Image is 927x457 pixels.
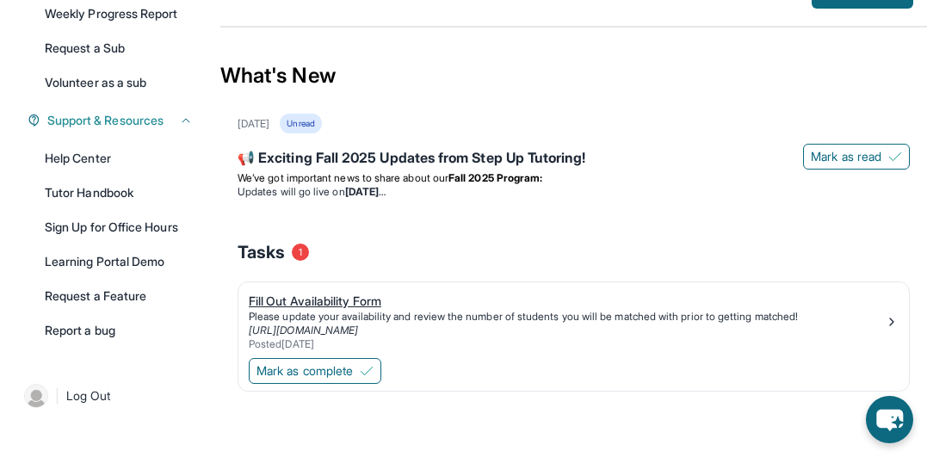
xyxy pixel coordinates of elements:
a: [URL][DOMAIN_NAME] [249,324,358,337]
strong: [DATE] [345,185,386,198]
div: What's New [220,38,927,114]
span: Mark as complete [256,362,353,380]
img: user-img [24,384,48,408]
img: Mark as complete [360,364,374,378]
li: Updates will go live on [238,185,910,199]
div: Posted [DATE] [249,337,885,351]
div: [DATE] [238,117,269,131]
span: | [55,386,59,406]
img: Mark as read [888,150,902,164]
span: 1 [292,244,309,261]
a: Help Center [34,143,203,174]
span: Support & Resources [47,112,164,129]
div: Please update your availability and review the number of students you will be matched with prior ... [249,310,885,324]
div: 📢 Exciting Fall 2025 Updates from Step Up Tutoring! [238,147,910,171]
span: Log Out [66,387,111,405]
a: Report a bug [34,315,203,346]
button: chat-button [866,396,913,443]
button: Mark as complete [249,358,381,384]
span: We’ve got important news to share about our [238,171,448,184]
a: Tutor Handbook [34,177,203,208]
span: Tasks [238,240,285,264]
button: Mark as read [803,144,910,170]
a: Request a Sub [34,33,203,64]
button: Support & Resources [40,112,193,129]
a: |Log Out [17,377,203,415]
strong: Fall 2025 Program: [448,171,542,184]
a: Learning Portal Demo [34,246,203,277]
div: Fill Out Availability Form [249,293,885,310]
a: Sign Up for Office Hours [34,212,203,243]
span: Mark as read [811,148,881,165]
a: Volunteer as a sub [34,67,203,98]
a: Request a Feature [34,281,203,312]
a: Fill Out Availability FormPlease update your availability and review the number of students you w... [238,282,909,355]
div: Unread [280,114,321,133]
